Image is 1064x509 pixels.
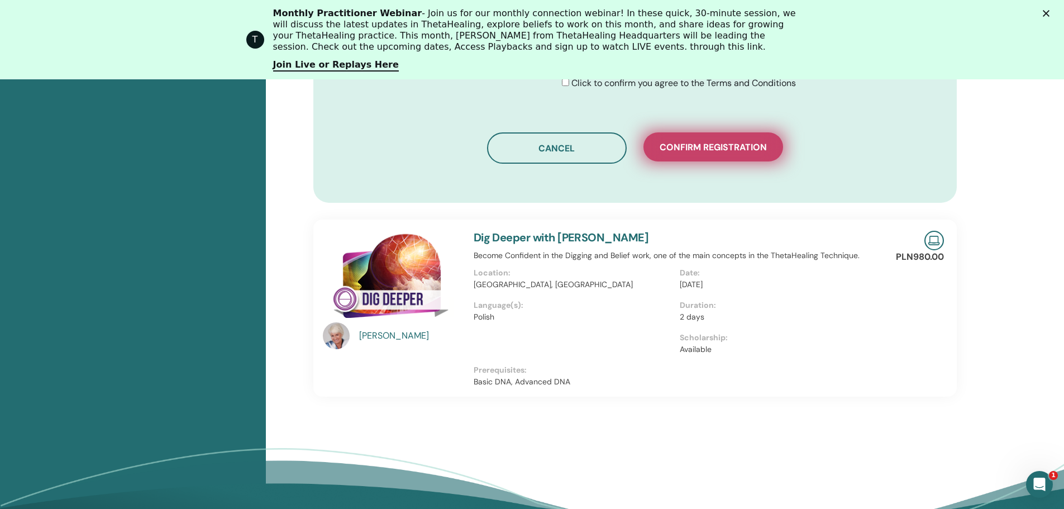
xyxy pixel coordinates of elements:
p: Available [680,344,879,355]
p: Basic DNA, Advanced DNA [474,376,886,388]
span: Cancel [538,142,575,154]
p: Duration: [680,299,879,311]
a: [PERSON_NAME] [359,329,462,342]
p: 2 days [680,311,879,323]
p: Prerequisites: [474,364,886,376]
span: Confirm registration [660,141,767,153]
p: Scholarship: [680,332,879,344]
button: Cancel [487,132,627,164]
p: Become Confident in the Digging and Belief work, one of the main concepts in the ThetaHealing Tec... [474,250,886,261]
button: Confirm registration [643,132,783,161]
p: [DATE] [680,279,879,291]
div: - Join us for our monthly connection webinar! In these quick, 30-minute session, we will discuss ... [273,8,800,53]
img: default.jpg [323,322,350,349]
div: Profile image for ThetaHealing [246,31,264,49]
b: Monthly Practitioner Webinar [273,8,422,18]
iframe: Intercom live chat [1026,471,1053,498]
img: Live Online Seminar [924,231,944,250]
a: Join Live or Replays Here [273,59,399,72]
span: Click to confirm you agree to the Terms and Conditions [571,77,796,89]
p: Polish [474,311,673,323]
p: Location: [474,267,673,279]
div: Zamknij [1043,10,1054,17]
p: Date: [680,267,879,279]
p: Language(s): [474,299,673,311]
a: Dig Deeper with [PERSON_NAME] [474,230,649,245]
span: 1 [1049,471,1058,480]
img: Dig Deeper [323,231,460,326]
p: PLN980.00 [896,250,944,264]
p: [GEOGRAPHIC_DATA], [GEOGRAPHIC_DATA] [474,279,673,291]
